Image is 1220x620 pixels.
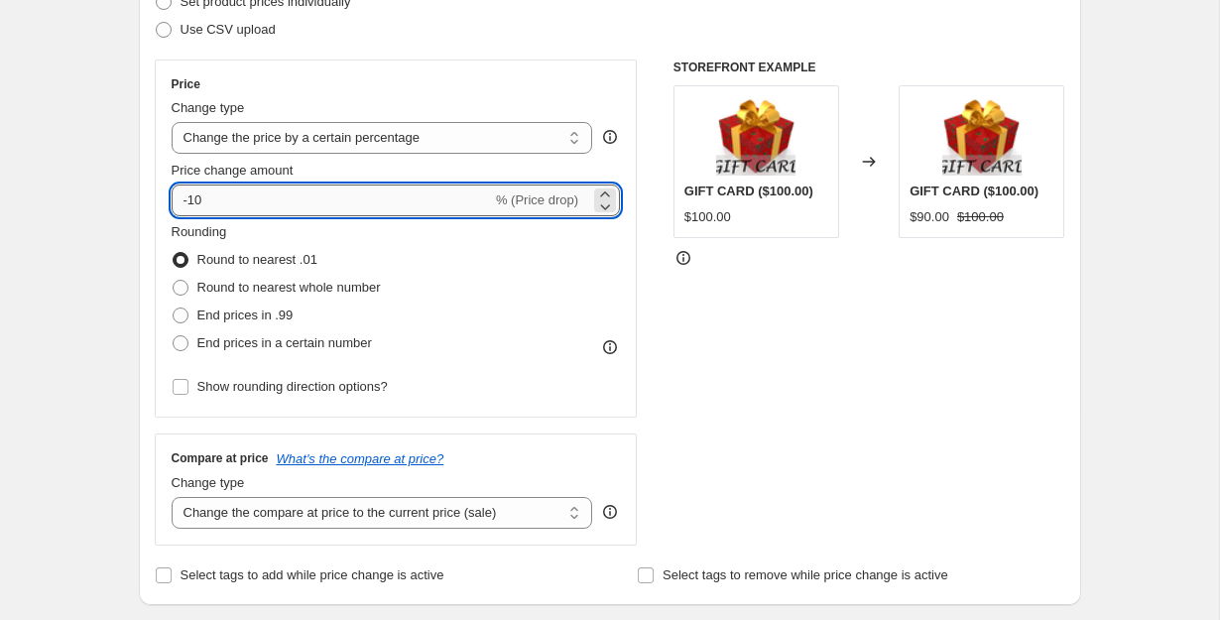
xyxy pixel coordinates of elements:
[197,280,381,295] span: Round to nearest whole number
[197,335,372,350] span: End prices in a certain number
[600,127,620,147] div: help
[910,207,949,227] div: $90.00
[172,450,269,466] h3: Compare at price
[600,502,620,522] div: help
[172,76,200,92] h3: Price
[277,451,444,466] button: What's the compare at price?
[197,379,388,394] span: Show rounding direction options?
[172,224,227,239] span: Rounding
[197,308,294,322] span: End prices in .99
[684,207,731,227] div: $100.00
[942,96,1022,176] img: GIFTCARD_80x.png
[172,100,245,115] span: Change type
[684,184,813,198] span: GIFT CARD ($100.00)
[181,22,276,37] span: Use CSV upload
[172,163,294,178] span: Price change amount
[663,567,948,582] span: Select tags to remove while price change is active
[910,184,1038,198] span: GIFT CARD ($100.00)
[673,60,1065,75] h6: STOREFRONT EXAMPLE
[957,207,1004,227] strike: $100.00
[496,192,578,207] span: % (Price drop)
[181,567,444,582] span: Select tags to add while price change is active
[197,252,317,267] span: Round to nearest .01
[716,96,795,176] img: GIFTCARD_80x.png
[172,475,245,490] span: Change type
[172,185,492,216] input: -15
